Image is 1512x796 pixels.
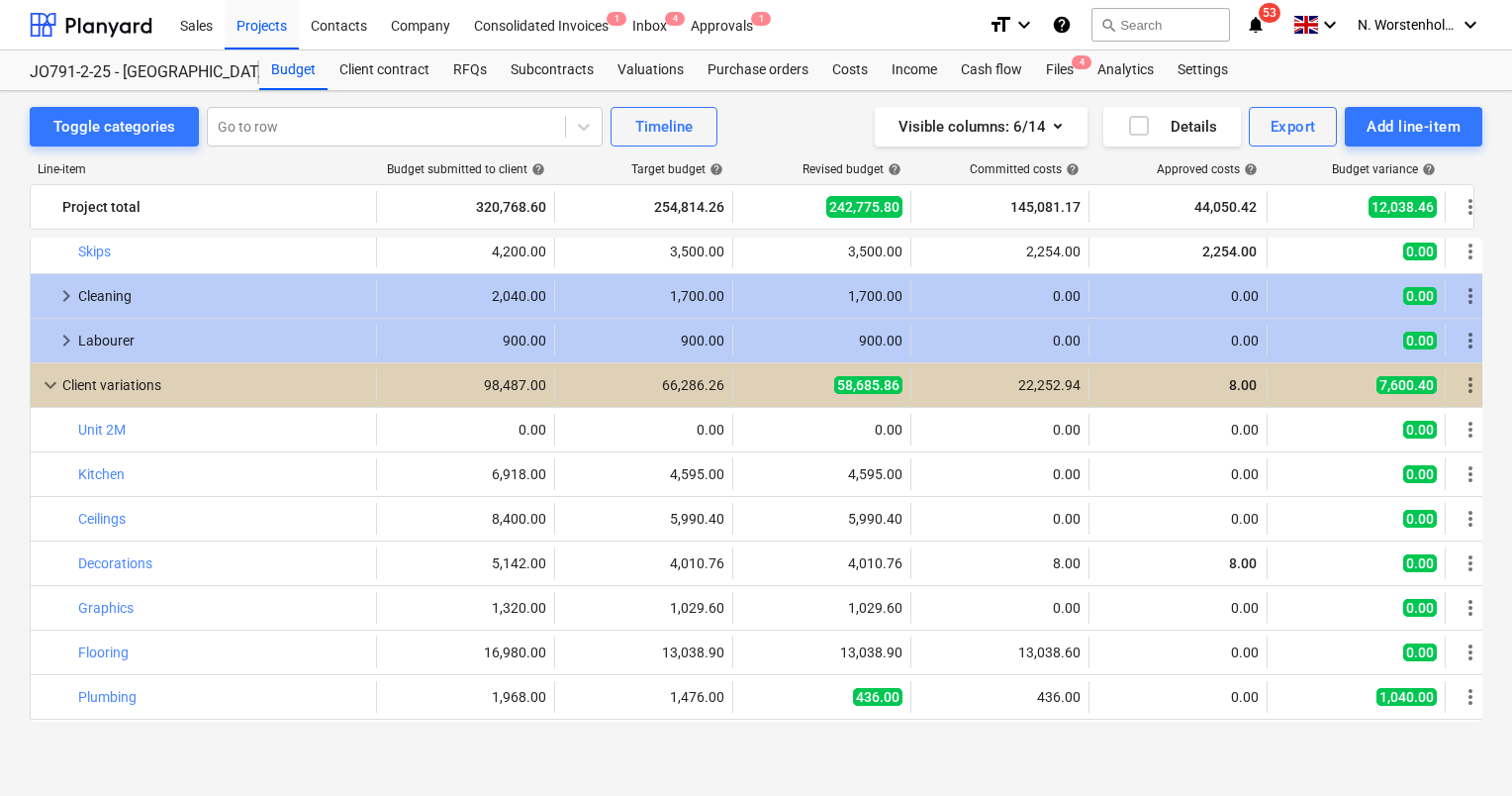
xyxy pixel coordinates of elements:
div: Budget variance [1332,162,1436,176]
span: keyboard_arrow_right [54,329,78,352]
span: 0.00 [1403,599,1437,617]
div: 1,476.00 [563,689,724,705]
div: Client variations [62,369,368,401]
iframe: Chat Widget [1413,701,1512,796]
span: 242,775.80 [826,196,902,218]
div: 254,814.26 [563,191,724,223]
div: 0.00 [1097,689,1259,705]
div: 8.00 [919,555,1081,571]
span: More actions [1459,685,1482,709]
span: 1,040.00 [1376,688,1437,706]
div: Export [1271,114,1316,140]
a: Income [880,50,949,90]
div: Revised budget [803,162,901,176]
span: 12,038.46 [1369,196,1437,218]
div: Visible columns : 6/14 [898,114,1064,140]
div: 4,595.00 [741,466,902,482]
a: Plumbing [78,689,137,705]
div: 1,700.00 [563,288,724,304]
a: Purchase orders [696,50,820,90]
div: Budget submitted to client [387,162,545,176]
div: 4,010.76 [741,555,902,571]
span: N. Worstenholme [1358,17,1457,33]
div: Add line-item [1367,114,1461,140]
button: Toggle categories [30,107,199,147]
span: 0.00 [1403,465,1437,483]
a: Valuations [606,50,696,90]
div: 4,200.00 [385,244,546,259]
button: Export [1249,107,1338,147]
div: 2,040.00 [385,288,546,304]
a: Budget [259,50,328,90]
span: 1 [751,12,771,26]
i: keyboard_arrow_down [1459,13,1482,37]
div: 436.00 [919,689,1081,705]
div: 1,320.00 [385,600,546,616]
div: 3,500.00 [741,244,902,259]
i: Knowledge base [1052,13,1072,37]
span: 53 [1259,3,1280,23]
a: Ceilings [78,511,126,527]
span: More actions [1459,373,1482,397]
span: More actions [1459,418,1482,442]
span: help [1062,162,1080,176]
div: 5,142.00 [385,555,546,571]
span: 44,050.42 [1192,197,1259,217]
div: 2,254.00 [919,244,1081,259]
div: 0.00 [1097,288,1259,304]
div: RFQs [441,50,499,90]
div: 0.00 [919,333,1081,348]
i: notifications [1246,13,1266,37]
div: 6,918.00 [385,466,546,482]
span: More actions [1459,329,1482,352]
a: Flooring [78,645,129,660]
span: 0.00 [1403,554,1437,572]
div: 145,081.17 [919,191,1081,223]
span: More actions [1459,240,1482,263]
div: 0.00 [1097,511,1259,527]
span: help [884,162,901,176]
div: 1,700.00 [741,288,902,304]
span: 8.00 [1227,377,1259,393]
span: keyboard_arrow_right [54,284,78,308]
div: 0.00 [1097,422,1259,438]
span: 2,254.00 [1200,244,1259,259]
div: 4,010.76 [563,555,724,571]
span: help [1418,162,1436,176]
div: 0.00 [563,422,724,438]
div: 0.00 [1097,600,1259,616]
div: 66,286.26 [563,377,724,393]
div: Committed costs [970,162,1080,176]
div: 1,029.60 [563,600,724,616]
span: 0.00 [1403,243,1437,260]
div: Files [1034,50,1086,90]
div: 13,038.90 [563,645,724,660]
span: keyboard_arrow_down [39,373,62,397]
div: 0.00 [919,288,1081,304]
div: Timeline [635,114,693,140]
span: 0.00 [1403,287,1437,305]
div: 8,400.00 [385,511,546,527]
div: Labourer [78,325,368,356]
div: JO791-2-25 - [GEOGRAPHIC_DATA] [GEOGRAPHIC_DATA] [30,62,236,83]
span: 8.00 [1227,555,1259,571]
div: 1,968.00 [385,689,546,705]
span: search [1100,17,1116,33]
span: More actions [1459,596,1482,620]
button: Timeline [611,107,717,147]
button: Search [1091,8,1230,42]
div: Analytics [1086,50,1166,90]
i: format_size [989,13,1012,37]
div: 0.00 [1097,645,1259,660]
span: 0.00 [1403,644,1437,661]
a: Graphics [78,600,134,616]
div: 5,990.40 [741,511,902,527]
a: Client contract [328,50,441,90]
div: 0.00 [741,422,902,438]
span: 0.00 [1403,510,1437,528]
div: Settings [1166,50,1240,90]
i: keyboard_arrow_down [1012,13,1036,37]
div: 0.00 [385,422,546,438]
